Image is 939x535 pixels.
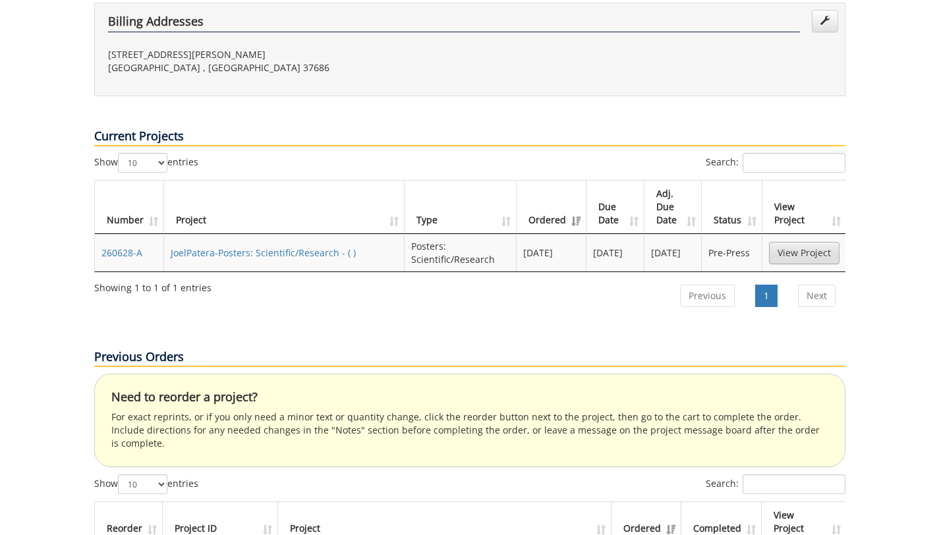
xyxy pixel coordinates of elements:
p: [STREET_ADDRESS][PERSON_NAME] [108,48,460,61]
th: Ordered: activate to sort column ascending [517,181,586,234]
td: [DATE] [644,234,702,271]
a: JoelPatera-Posters: Scientific/Research - ( ) [171,246,356,259]
a: Next [798,285,836,307]
th: Project: activate to sort column ascending [164,181,405,234]
a: 260628-A [101,246,142,259]
input: Search: [743,153,845,173]
th: Number: activate to sort column ascending [95,181,164,234]
select: Showentries [118,474,167,494]
th: Type: activate to sort column ascending [405,181,517,234]
p: Previous Orders [94,349,845,367]
a: Previous [680,285,735,307]
select: Showentries [118,153,167,173]
td: [DATE] [586,234,644,271]
label: Show entries [94,153,198,173]
a: Edit Addresses [812,10,838,32]
p: For exact reprints, or if you only need a minor text or quantity change, click the reorder button... [111,410,828,450]
label: Show entries [94,474,198,494]
th: Status: activate to sort column ascending [702,181,762,234]
div: Showing 1 to 1 of 1 entries [94,276,212,295]
th: Adj. Due Date: activate to sort column ascending [644,181,702,234]
p: [GEOGRAPHIC_DATA] , [GEOGRAPHIC_DATA] 37686 [108,61,460,74]
h4: Need to reorder a project? [111,391,828,404]
th: View Project: activate to sort column ascending [762,181,846,234]
label: Search: [706,474,845,494]
td: Posters: Scientific/Research [405,234,517,271]
input: Search: [743,474,845,494]
a: 1 [755,285,778,307]
p: Current Projects [94,128,845,146]
h4: Billing Addresses [108,15,800,32]
a: View Project [769,242,839,264]
td: Pre-Press [702,234,762,271]
th: Due Date: activate to sort column ascending [586,181,644,234]
td: [DATE] [517,234,586,271]
label: Search: [706,153,845,173]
